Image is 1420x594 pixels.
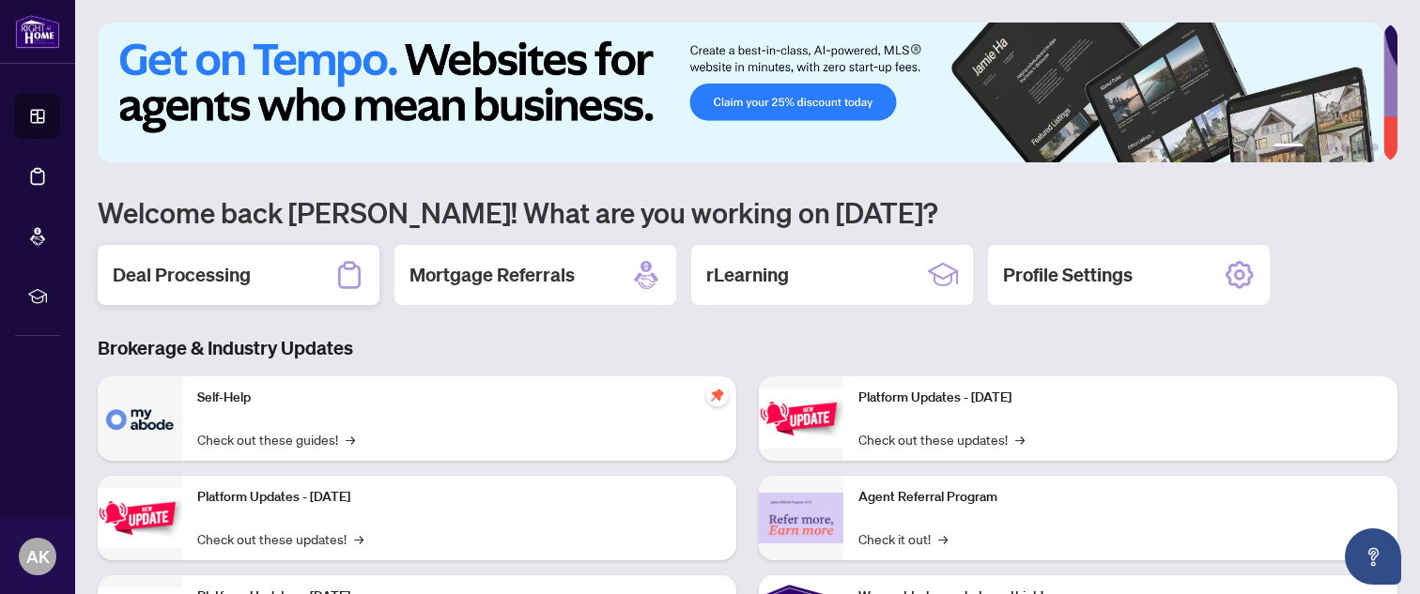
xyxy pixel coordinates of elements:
button: 6 [1371,144,1379,151]
button: 1 [1273,144,1304,151]
span: → [354,528,363,549]
span: AK [26,543,50,570]
p: Self-Help [197,388,721,408]
span: pushpin [706,384,729,406]
a: Check out these updates!→ [197,528,363,549]
h2: Profile Settings [1003,262,1133,288]
button: 3 [1326,144,1334,151]
h3: Brokerage & Industry Updates [98,335,1397,361]
h2: rLearning [706,262,789,288]
button: Open asap [1345,528,1401,585]
p: Agent Referral Program [858,487,1382,508]
span: → [1015,429,1025,449]
img: logo [15,14,60,49]
button: 2 [1311,144,1319,151]
img: Platform Updates - September 16, 2025 [98,488,182,547]
button: 5 [1356,144,1364,151]
button: 4 [1341,144,1349,151]
img: Slide 0 [98,23,1383,162]
span: → [346,429,355,449]
img: Platform Updates - June 23, 2025 [759,388,843,448]
span: → [938,528,948,549]
a: Check it out!→ [858,528,948,549]
p: Platform Updates - [DATE] [197,487,721,508]
a: Check out these updates!→ [858,429,1025,449]
img: Self-Help [98,376,182,461]
a: Check out these guides!→ [197,429,355,449]
h2: Deal Processing [113,262,251,288]
h1: Welcome back [PERSON_NAME]! What are you working on [DATE]? [98,194,1397,230]
p: Platform Updates - [DATE] [858,388,1382,408]
h2: Mortgage Referrals [409,262,575,288]
img: Agent Referral Program [759,493,843,544]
